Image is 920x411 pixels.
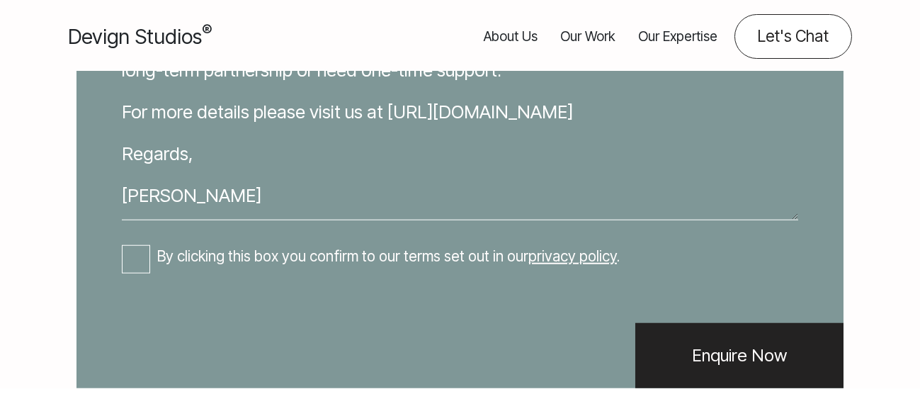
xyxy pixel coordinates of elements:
[68,24,212,49] span: Devign Studios
[484,14,538,59] a: About Us
[638,14,717,59] a: Our Expertise
[202,21,212,40] sup: ®
[68,21,212,52] a: Devign Studios® Homepage
[734,14,852,59] a: Contact us about your project
[560,14,615,59] a: Our Work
